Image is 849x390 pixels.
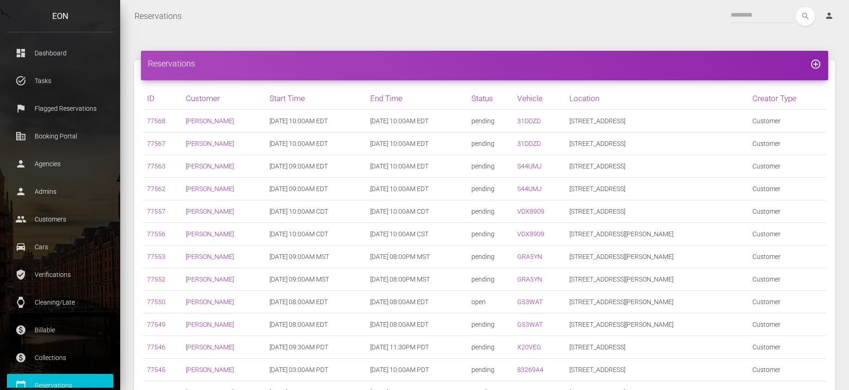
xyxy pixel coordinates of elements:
td: pending [468,110,513,132]
p: Verifications [14,268,106,282]
td: [DATE] 10:00AM CDT [266,200,366,223]
a: G53WAT [517,321,543,328]
td: pending [468,132,513,155]
td: Customer [749,132,826,155]
td: [STREET_ADDRESS] [566,359,749,381]
a: 77545 [147,366,165,373]
td: [STREET_ADDRESS] [566,132,749,155]
td: [DATE] 08:00AM EDT [366,291,467,313]
a: GRA5YN [517,276,542,283]
td: Customer [749,359,826,381]
td: [STREET_ADDRESS][PERSON_NAME] [566,291,749,313]
td: Customer [749,223,826,246]
a: GRA5YN [517,253,542,260]
a: watch Cleaning/Late [7,291,113,314]
h4: Reservations [148,58,821,69]
th: End Time [366,87,467,110]
td: pending [468,359,513,381]
a: [PERSON_NAME] [186,298,234,306]
td: [STREET_ADDRESS] [566,336,749,359]
p: Flagged Reservations [14,102,106,115]
a: verified_user Verifications [7,263,113,286]
a: 77553 [147,253,165,260]
a: 77557 [147,208,165,215]
td: open [468,291,513,313]
a: 31DDZD [517,140,541,147]
p: Collections [14,351,106,365]
a: [PERSON_NAME] [186,208,234,215]
a: 77546 [147,343,165,351]
a: [PERSON_NAME] [186,185,234,192]
td: [DATE] 10:00AM EDT [366,132,467,155]
td: Customer [749,200,826,223]
td: [DATE] 10:00AM EDT [366,155,467,178]
td: pending [468,155,513,178]
td: pending [468,268,513,291]
td: Customer [749,155,826,178]
td: [DATE] 10:00AM PDT [366,359,467,381]
a: S44UMJ [517,185,542,192]
p: Customers [14,212,106,226]
a: person Agencies [7,152,113,175]
td: [STREET_ADDRESS][PERSON_NAME] [566,223,749,246]
a: [PERSON_NAME] [186,230,234,238]
th: Start Time [266,87,366,110]
td: [DATE] 10:00AM EDT [266,132,366,155]
p: Dashboard [14,46,106,60]
td: [STREET_ADDRESS] [566,178,749,200]
a: [PERSON_NAME] [186,117,234,125]
a: paid Billable [7,318,113,342]
a: 77563 [147,162,165,170]
i: person [825,11,834,20]
a: people Customers [7,208,113,231]
td: Customer [749,291,826,313]
a: 77562 [147,185,165,192]
td: pending [468,246,513,268]
td: [DATE] 10:00AM EDT [366,178,467,200]
a: 77556 [147,230,165,238]
td: pending [468,200,513,223]
a: task_alt Tasks [7,69,113,92]
a: 77568 [147,117,165,125]
td: [DATE] 09:30AM PDT [266,336,366,359]
p: Admins [14,185,106,198]
td: [DATE] 11:30PM PDT [366,336,467,359]
td: [STREET_ADDRESS][PERSON_NAME] [566,313,749,336]
a: person Admins [7,180,113,203]
button: search [796,7,815,26]
td: [DATE] 10:00AM CDT [366,200,467,223]
td: [DATE] 09:00AM MST [266,268,366,291]
td: [DATE] 10:00AM EDT [266,110,366,132]
td: [DATE] 08:00PM MST [366,268,467,291]
a: 31DDZD [517,117,541,125]
a: VDX8909 [517,208,544,215]
a: 77550 [147,298,165,306]
td: Customer [749,246,826,268]
p: Agencies [14,157,106,171]
a: 83269A4 [517,366,544,373]
a: add_circle_outline [810,59,821,68]
a: [PERSON_NAME] [186,140,234,147]
th: Location [566,87,749,110]
a: 77549 [147,321,165,328]
a: flag Flagged Reservations [7,97,113,120]
a: [PERSON_NAME] [186,253,234,260]
td: Customer [749,268,826,291]
a: person [818,7,842,25]
td: [DATE] 03:00AM PDT [266,359,366,381]
a: dashboard Dashboard [7,42,113,65]
a: X20VEG [517,343,541,351]
td: [STREET_ADDRESS] [566,110,749,132]
p: Booking Portal [14,129,106,143]
p: Cleaning/Late [14,295,106,309]
a: 77567 [147,140,165,147]
td: [DATE] 09:00AM MST [266,246,366,268]
i: add_circle_outline [810,59,821,70]
td: pending [468,178,513,200]
td: pending [468,336,513,359]
td: [DATE] 08:00AM EDT [266,313,366,336]
a: paid Collections [7,346,113,369]
td: [DATE] 10:00AM EDT [366,110,467,132]
td: [DATE] 10:00AM CST [366,223,467,246]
